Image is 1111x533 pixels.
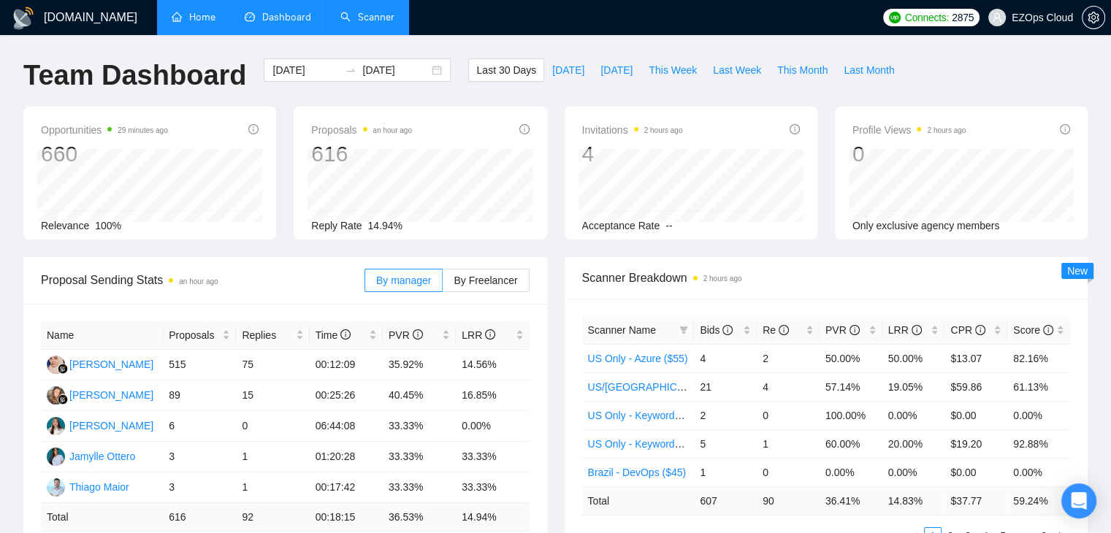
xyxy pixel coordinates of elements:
span: Bids [700,324,733,336]
td: 0 [757,458,820,486]
td: 33.33% [383,411,456,442]
button: Last Week [705,58,769,82]
div: Open Intercom Messenger [1061,483,1096,518]
span: info-circle [722,325,733,335]
td: $0.00 [944,458,1007,486]
td: 616 [163,503,236,532]
td: 21 [694,372,757,401]
span: Invitations [582,121,683,139]
td: 0.00% [820,458,882,486]
td: 50.00% [882,344,945,372]
span: Last Week [713,62,761,78]
td: 20.00% [882,429,945,458]
span: info-circle [779,325,789,335]
time: 2 hours ago [644,126,683,134]
td: 50.00% [820,344,882,372]
th: Proposals [163,321,236,350]
td: 0.00% [456,411,529,442]
span: filter [676,319,691,341]
span: to [345,64,356,76]
td: 89 [163,380,236,411]
div: Jamylle Ottero [69,448,135,464]
span: By manager [376,275,431,286]
a: AJ[PERSON_NAME] [47,358,153,369]
td: 33.33% [456,442,529,472]
td: 59.24 % [1007,486,1070,515]
time: an hour ago [373,126,412,134]
span: swap-right [345,64,356,76]
span: info-circle [975,325,985,335]
button: This Week [641,58,705,82]
span: This Week [649,62,697,78]
button: This Month [769,58,836,82]
span: Profile Views [852,121,966,139]
span: Last 30 Days [476,62,536,78]
button: [DATE] [592,58,641,82]
img: gigradar-bm.png [58,364,68,374]
td: 0 [757,401,820,429]
img: AJ [47,356,65,374]
span: info-circle [340,329,351,340]
td: 60.00% [820,429,882,458]
td: 14.83 % [882,486,945,515]
span: info-circle [850,325,860,335]
button: [DATE] [544,58,592,82]
span: filter [679,326,688,334]
span: info-circle [912,325,922,335]
td: 33.33% [383,472,456,503]
button: Last Month [836,58,902,82]
td: 6 [163,411,236,442]
div: 616 [311,140,412,168]
span: New [1067,265,1088,277]
span: Re [763,324,789,336]
img: NK [47,386,65,404]
span: 14.94% [368,220,402,231]
a: US Only - Azure ($55) [588,353,688,364]
time: 29 minutes ago [118,126,167,134]
td: 3 [163,442,236,472]
td: 1 [236,442,309,472]
span: [DATE] [600,62,633,78]
td: 36.53 % [383,503,456,532]
time: 2 hours ago [927,126,966,134]
td: 90 [757,486,820,515]
td: 14.56% [456,350,529,380]
a: NK[PERSON_NAME] [47,388,153,400]
span: Proposals [311,121,412,139]
span: Last Month [844,62,894,78]
a: US Only - Keywords (Others) ($55) [588,438,747,450]
td: 61.13% [1007,372,1070,401]
td: 2 [694,401,757,429]
td: 0.00% [882,401,945,429]
td: 0.00% [882,458,945,486]
td: 92 [236,503,309,532]
img: TA [47,417,65,435]
span: Proposal Sending Stats [41,271,364,289]
td: 40.45% [383,380,456,411]
img: logo [12,7,35,30]
time: 2 hours ago [703,275,742,283]
span: PVR [389,329,423,341]
span: Time [316,329,351,341]
td: 0 [236,411,309,442]
div: Thiago Maior [69,479,129,495]
td: 00:17:42 [310,472,383,503]
td: 01:20:28 [310,442,383,472]
td: 607 [694,486,757,515]
a: TA[PERSON_NAME] [47,419,153,431]
td: 19.05% [882,372,945,401]
img: TM [47,478,65,496]
a: US Only - Keywords ($40) [588,410,707,421]
td: 1 [757,429,820,458]
a: US/[GEOGRAPHIC_DATA] - Keywords ($45) [588,381,793,393]
td: 33.33% [383,442,456,472]
span: [DATE] [552,62,584,78]
td: 0.00% [1007,458,1070,486]
th: Replies [236,321,309,350]
td: 1 [236,472,309,503]
td: 82.16% [1007,344,1070,372]
span: Replies [242,327,292,343]
td: 0.00% [1007,401,1070,429]
time: an hour ago [179,277,218,285]
span: 100% [95,220,121,231]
